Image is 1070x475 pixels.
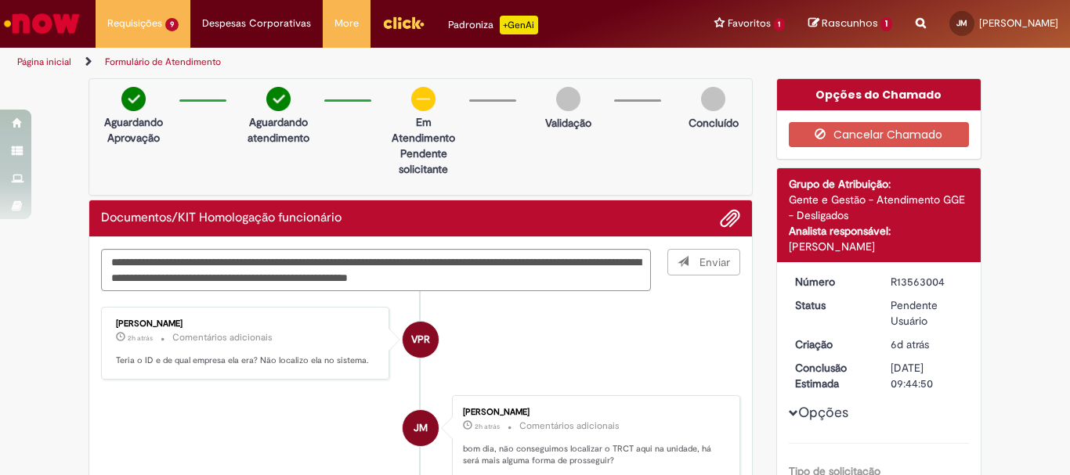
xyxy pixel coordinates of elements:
[411,321,430,358] span: VPR
[172,331,273,344] small: Comentários adicionais
[17,56,71,68] a: Página inicial
[891,360,963,391] div: [DATE] 09:44:50
[165,18,179,31] span: 9
[475,422,500,431] time: 30/09/2025 09:25:22
[411,87,436,111] img: circle-minus.png
[385,146,461,177] p: Pendente solicitante
[107,16,162,31] span: Requisições
[12,48,702,77] ul: Trilhas de página
[116,319,377,329] div: [PERSON_NAME]
[783,336,880,352] dt: Criação
[822,16,878,31] span: Rascunhos
[891,337,929,351] span: 6d atrás
[789,223,970,239] div: Analista responsável:
[121,87,146,111] img: check-circle-green.png
[382,11,425,34] img: click_logo_yellow_360x200.png
[728,16,771,31] span: Favoritos
[334,16,359,31] span: More
[128,333,153,343] span: 2h atrás
[266,87,291,111] img: check-circle-green.png
[101,211,342,225] h2: Documentos/KIT Homologação funcionário Histórico de tíquete
[774,18,786,31] span: 1
[789,192,970,223] div: Gente e Gestão - Atendimento GGE - Desligados
[105,56,221,68] a: Formulário de Atendimento
[519,419,620,433] small: Comentários adicionais
[202,16,311,31] span: Despesas Corporativas
[880,17,892,31] span: 1
[783,360,880,391] dt: Conclusão Estimada
[783,274,880,290] dt: Número
[789,122,970,147] button: Cancelar Chamado
[101,249,651,291] textarea: Digite sua mensagem aqui...
[979,16,1058,30] span: [PERSON_NAME]
[556,87,580,111] img: img-circle-grey.png
[448,16,538,34] div: Padroniza
[789,239,970,254] div: [PERSON_NAME]
[414,409,428,447] span: JM
[500,16,538,34] p: +GenAi
[891,336,963,352] div: 24/09/2025 13:30:32
[891,274,963,290] div: R13563004
[545,115,591,131] p: Validação
[956,18,967,28] span: JM
[240,114,316,146] p: Aguardando atendimento
[891,297,963,329] div: Pendente Usuário
[777,79,981,110] div: Opções do Chamado
[783,297,880,313] dt: Status
[403,410,439,446] div: Julia De Liz Maria
[385,114,461,146] p: Em Atendimento
[808,16,892,31] a: Rascunhos
[2,8,82,39] img: ServiceNow
[789,176,970,192] div: Grupo de Atribuição:
[463,408,724,417] div: [PERSON_NAME]
[128,333,153,343] time: 30/09/2025 09:33:15
[463,443,724,467] p: bom dia, não conseguimos localizar o TRCT aqui na unidade, há será mais alguma forma de prosseguir?
[403,322,439,358] div: Vanessa Paiva Ribeiro
[720,208,740,229] button: Adicionar anexos
[475,422,500,431] span: 2h atrás
[701,87,725,111] img: img-circle-grey.png
[116,354,377,367] p: Teria o ID e de qual empresa ela era? Não localizo ela no sistema.
[689,115,739,131] p: Concluído
[891,337,929,351] time: 24/09/2025 13:30:32
[96,114,172,146] p: Aguardando Aprovação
